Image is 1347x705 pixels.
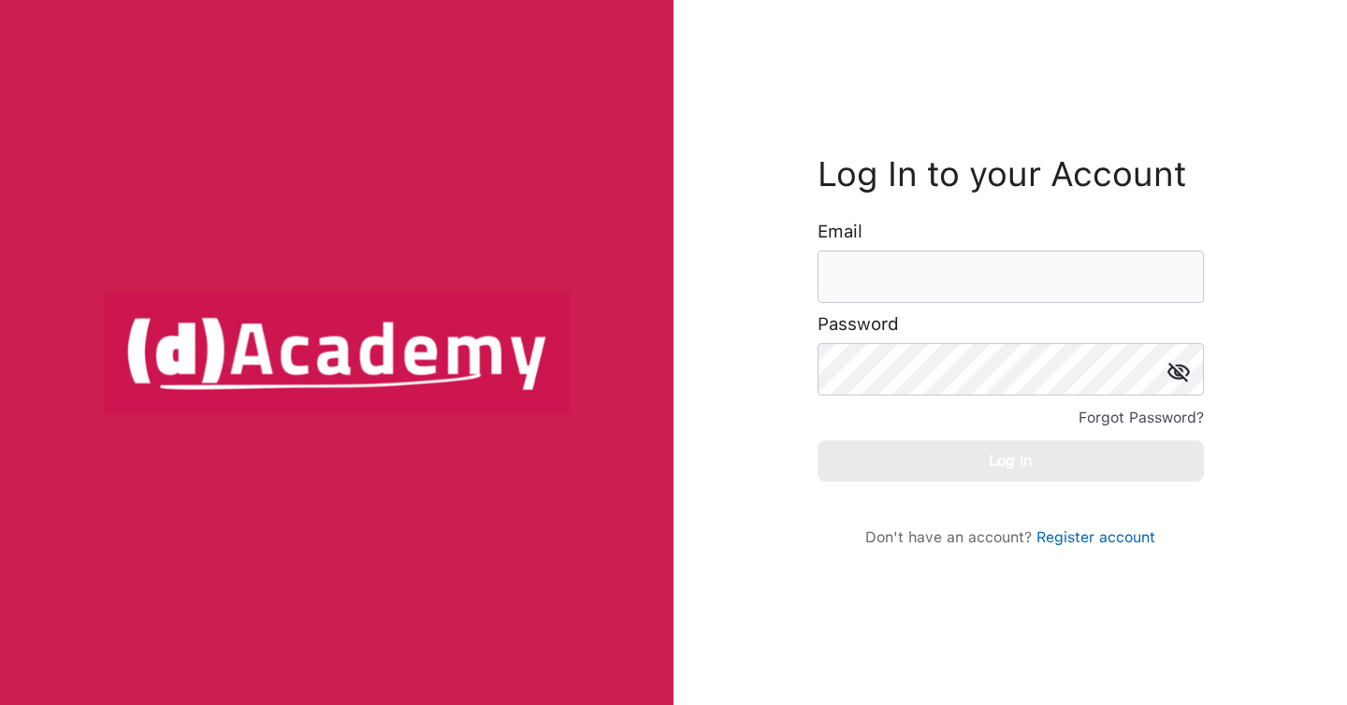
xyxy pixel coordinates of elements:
img: logo [103,291,571,414]
label: Password [818,315,899,334]
h3: Log In to your Account [818,159,1204,190]
div: Forgot Password? [1079,405,1204,431]
button: Log In [818,440,1204,482]
img: icon [1167,362,1190,381]
a: Register account [1036,528,1155,546]
div: Don't have an account? [836,528,1185,546]
label: Email [818,223,862,241]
